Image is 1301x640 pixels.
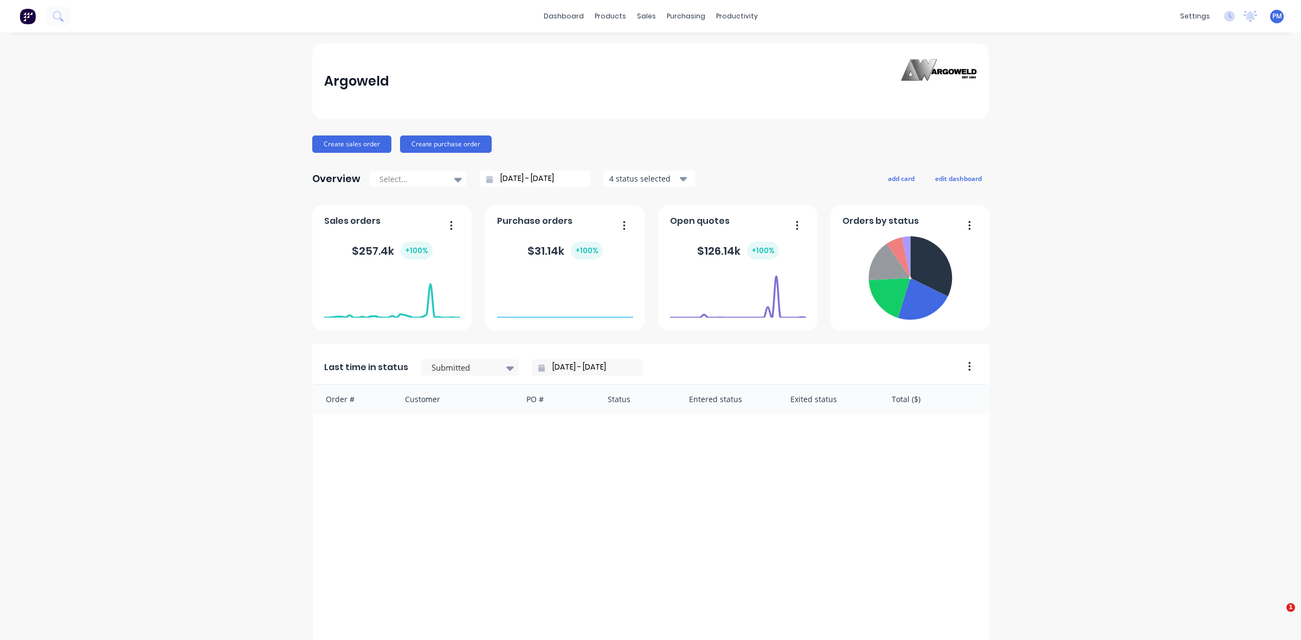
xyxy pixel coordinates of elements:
span: 1 [1286,603,1295,612]
span: Sales orders [324,215,381,228]
span: Open quotes [670,215,730,228]
div: $ 126.14k [697,242,779,260]
div: Customer [394,385,516,413]
div: purchasing [661,8,711,24]
div: 4 status selected [609,173,678,184]
div: products [589,8,632,24]
div: settings [1175,8,1215,24]
button: 4 status selected [603,171,695,187]
div: Overview [312,168,360,190]
button: edit dashboard [928,171,989,185]
img: Factory [20,8,36,24]
button: Create purchase order [400,135,492,153]
span: Purchase orders [497,215,572,228]
div: Total ($) [881,385,989,413]
span: PM [1272,11,1282,21]
div: sales [632,8,661,24]
div: productivity [711,8,763,24]
div: + 100 % [401,242,433,260]
button: Create sales order [312,135,391,153]
div: $ 31.14k [527,242,603,260]
iframe: Intercom live chat [1264,603,1290,629]
div: + 100 % [747,242,779,260]
span: Orders by status [842,215,919,228]
div: Argoweld [324,70,389,92]
div: + 100 % [571,242,603,260]
div: PO # [516,385,597,413]
div: Status [597,385,678,413]
button: add card [881,171,922,185]
img: Argoweld [901,59,977,104]
div: Entered status [678,385,780,413]
span: Last time in status [324,361,408,374]
div: Order # [313,385,394,413]
a: dashboard [538,8,589,24]
div: $ 257.4k [352,242,433,260]
div: Exited status [780,385,881,413]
